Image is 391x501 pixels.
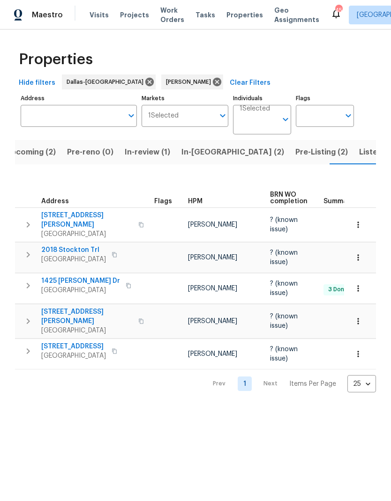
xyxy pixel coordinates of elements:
[270,313,298,329] span: ? (known issue)
[19,77,55,89] span: Hide filters
[41,342,106,351] span: [STREET_ADDRESS]
[230,77,271,89] span: Clear Filters
[216,109,229,122] button: Open
[181,146,284,159] span: In-[GEOGRAPHIC_DATA] (2)
[226,10,263,20] span: Properties
[120,10,149,20] span: Projects
[41,211,133,229] span: [STREET_ADDRESS][PERSON_NAME]
[19,55,93,64] span: Properties
[274,6,319,24] span: Geo Assignments
[204,375,376,392] nav: Pagination Navigation
[125,146,170,159] span: In-review (1)
[166,77,215,87] span: [PERSON_NAME]
[6,146,56,159] span: Upcoming (2)
[67,146,113,159] span: Pre-reno (0)
[41,326,133,335] span: [GEOGRAPHIC_DATA]
[41,351,106,361] span: [GEOGRAPHIC_DATA]
[289,379,336,389] p: Items Per Page
[324,286,352,294] span: 3 Done
[270,250,298,265] span: ? (known issue)
[323,198,354,205] span: Summary
[142,96,229,101] label: Markets
[188,285,237,292] span: [PERSON_NAME]
[188,198,203,205] span: HPM
[62,74,156,89] div: Dallas-[GEOGRAPHIC_DATA]
[188,254,237,261] span: [PERSON_NAME]
[41,245,106,255] span: 2018 Stockton Trl
[125,109,138,122] button: Open
[233,96,291,101] label: Individuals
[41,255,106,264] span: [GEOGRAPHIC_DATA]
[226,74,274,92] button: Clear Filters
[279,113,292,126] button: Open
[21,96,137,101] label: Address
[160,6,184,24] span: Work Orders
[41,198,69,205] span: Address
[342,109,355,122] button: Open
[270,280,298,296] span: ? (known issue)
[240,105,270,113] span: 1 Selected
[41,307,133,326] span: [STREET_ADDRESS][PERSON_NAME]
[188,351,237,357] span: [PERSON_NAME]
[335,6,342,15] div: 45
[41,229,133,239] span: [GEOGRAPHIC_DATA]
[148,112,179,120] span: 1 Selected
[296,96,354,101] label: Flags
[295,146,348,159] span: Pre-Listing (2)
[270,217,298,233] span: ? (known issue)
[32,10,63,20] span: Maestro
[188,221,237,228] span: [PERSON_NAME]
[154,198,172,205] span: Flags
[188,318,237,324] span: [PERSON_NAME]
[347,372,376,396] div: 25
[238,376,252,391] a: Goto page 1
[67,77,147,87] span: Dallas-[GEOGRAPHIC_DATA]
[15,74,59,92] button: Hide filters
[270,192,308,205] span: BRN WO completion
[161,74,223,89] div: [PERSON_NAME]
[270,346,298,362] span: ? (known issue)
[41,286,120,295] span: [GEOGRAPHIC_DATA]
[41,276,120,286] span: 1425 [PERSON_NAME] Dr
[195,12,215,18] span: Tasks
[90,10,109,20] span: Visits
